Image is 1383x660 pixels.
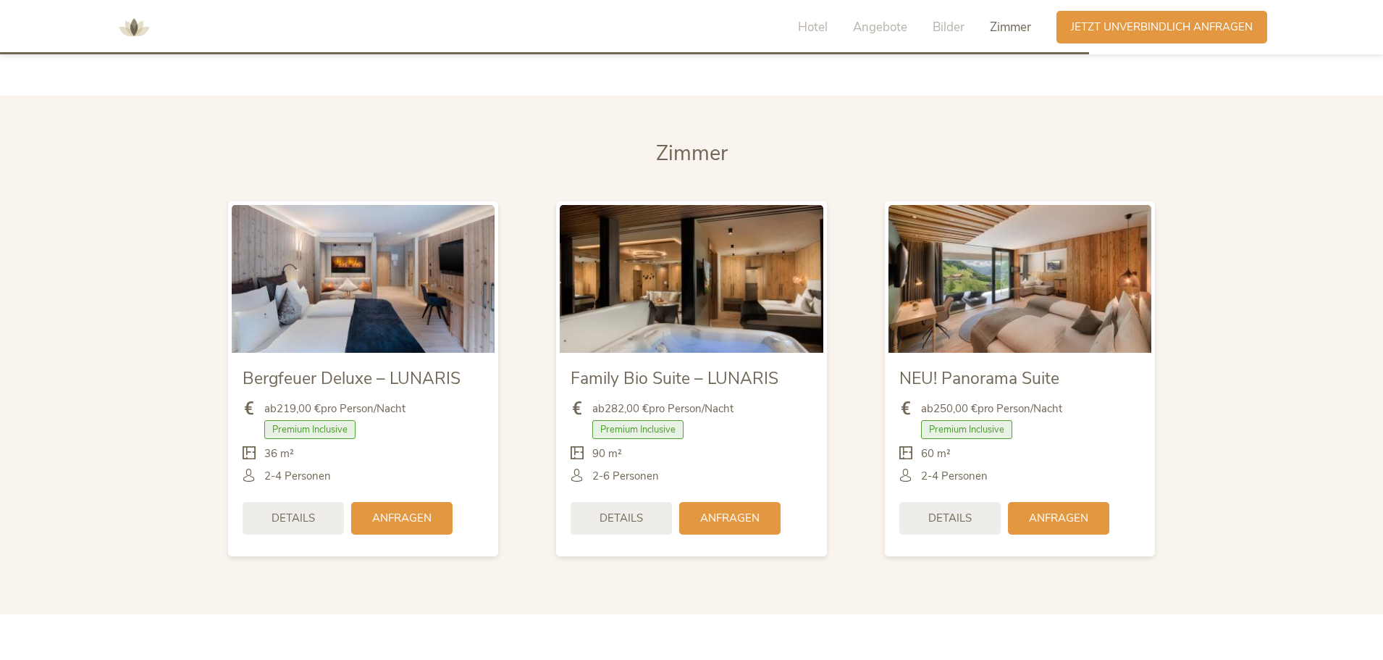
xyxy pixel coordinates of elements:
[798,19,828,35] span: Hotel
[372,511,432,526] span: Anfragen
[264,469,331,484] span: 2-4 Personen
[1071,20,1253,35] span: Jetzt unverbindlich anfragen
[571,367,778,390] span: Family Bio Suite – LUNARIS
[112,6,156,49] img: AMONTI & LUNARIS Wellnessresort
[264,446,294,461] span: 36 m²
[921,420,1012,439] span: Premium Inclusive
[921,401,1062,417] span: ab pro Person/Nacht
[600,511,643,526] span: Details
[888,205,1151,353] img: NEU! Panorama Suite
[928,511,972,526] span: Details
[112,22,156,32] a: AMONTI & LUNARIS Wellnessresort
[277,401,321,416] b: 219,00 €
[560,205,823,353] img: Family Bio Suite – LUNARIS
[592,401,733,417] span: ab pro Person/Nacht
[921,469,988,484] span: 2-4 Personen
[592,446,622,461] span: 90 m²
[272,511,315,526] span: Details
[933,19,964,35] span: Bilder
[1029,511,1088,526] span: Anfragen
[243,367,461,390] span: Bergfeuer Deluxe – LUNARIS
[899,367,1059,390] span: NEU! Panorama Suite
[592,420,684,439] span: Premium Inclusive
[232,205,495,353] img: Bergfeuer Deluxe – LUNARIS
[605,401,649,416] b: 282,00 €
[264,401,405,417] span: ab pro Person/Nacht
[921,446,951,461] span: 60 m²
[264,420,356,439] span: Premium Inclusive
[592,469,659,484] span: 2-6 Personen
[700,511,760,526] span: Anfragen
[853,19,907,35] span: Angebote
[656,139,728,167] span: Zimmer
[990,19,1031,35] span: Zimmer
[933,401,978,416] b: 250,00 €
